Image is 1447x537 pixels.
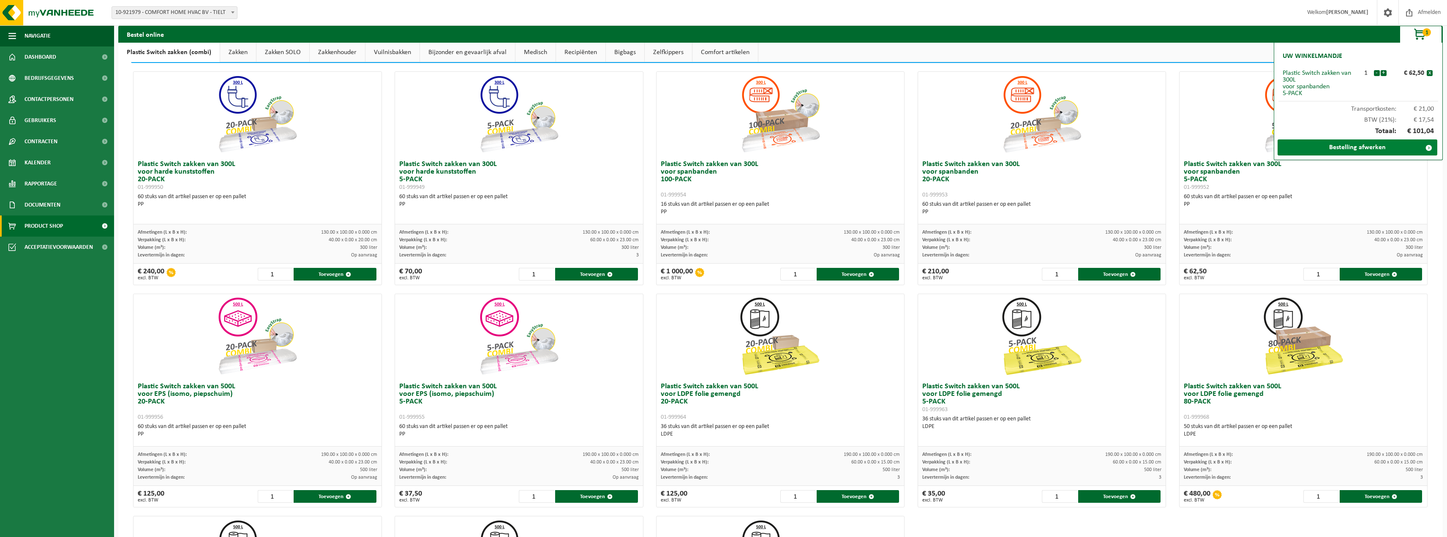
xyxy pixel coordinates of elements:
img: 01-999963 [1000,294,1084,379]
input: 1 [1303,268,1339,281]
img: 01-999956 [215,294,300,379]
h3: Plastic Switch zakken van 500L voor EPS (isomo, piepschuim) 5-PACK [399,383,638,421]
span: 40.00 x 0.00 x 23.00 cm [329,460,377,465]
span: 190.00 x 100.00 x 0.000 cm [844,452,900,457]
button: + [1381,70,1387,76]
h3: Plastic Switch zakken van 500L voor LDPE folie gemengd 80-PACK [1184,383,1423,421]
span: 60.00 x 0.00 x 15.00 cm [1113,460,1161,465]
button: - [1374,70,1380,76]
span: Levertermijn in dagen: [922,253,969,258]
div: Plastic Switch zakken van 300L voor spanbanden 5-PACK [1283,70,1358,97]
span: 190.00 x 100.00 x 0.000 cm [1105,452,1161,457]
span: excl. BTW [1184,275,1207,281]
span: 500 liter [1144,467,1161,472]
span: 10-921979 - COMFORT HOME HVAC BV - TIELT [112,7,237,19]
span: 130.00 x 100.00 x 0.000 cm [583,230,639,235]
span: Navigatie [25,25,51,46]
span: € 17,54 [1396,117,1434,123]
span: Acceptatievoorwaarden [25,237,93,258]
div: PP [138,201,377,208]
span: excl. BTW [661,498,687,503]
h2: Bestel online [118,26,172,42]
a: Medisch [515,43,556,62]
span: 500 liter [883,467,900,472]
input: 1 [519,268,554,281]
button: Toevoegen [1340,268,1422,281]
span: 40.00 x 0.00 x 23.00 cm [1374,237,1423,243]
span: 40.00 x 0.00 x 20.00 cm [329,237,377,243]
span: 01-999954 [661,192,686,198]
span: 01-999968 [1184,414,1209,420]
div: 60 stuks van dit artikel passen er op een pallet [922,201,1161,216]
span: 01-999949 [399,184,425,191]
span: Afmetingen (L x B x H): [922,452,971,457]
h3: Plastic Switch zakken van 300L voor spanbanden 20-PACK [922,161,1161,199]
div: 60 stuks van dit artikel passen er op een pallet [399,193,638,208]
span: excl. BTW [661,275,693,281]
img: 01-999964 [738,294,823,379]
span: 01-999953 [922,192,948,198]
div: PP [1184,201,1423,208]
span: Verpakking (L x B x H): [922,460,970,465]
span: Op aanvraag [613,475,639,480]
input: 1 [258,268,293,281]
a: Recipiënten [556,43,605,62]
button: 1 [1400,26,1442,43]
button: Toevoegen [1078,268,1161,281]
span: Levertermijn in dagen: [399,475,446,480]
div: € 125,00 [661,490,687,503]
button: Toevoegen [294,268,376,281]
span: Bedrijfsgegevens [25,68,74,89]
span: Afmetingen (L x B x H): [1184,452,1233,457]
input: 1 [1303,490,1339,503]
button: Toevoegen [1078,490,1161,503]
span: Volume (m³): [661,245,688,250]
span: excl. BTW [922,498,945,503]
div: € 37,50 [399,490,422,503]
span: Contracten [25,131,57,152]
span: Afmetingen (L x B x H): [661,452,710,457]
h3: Plastic Switch zakken van 300L voor harde kunststoffen 5-PACK [399,161,638,191]
a: Zakkenhouder [310,43,365,62]
span: Verpakking (L x B x H): [1184,237,1232,243]
span: Volume (m³): [922,467,950,472]
span: Levertermijn in dagen: [138,253,185,258]
span: Levertermijn in dagen: [661,475,708,480]
span: Contactpersonen [25,89,74,110]
div: 60 stuks van dit artikel passen er op een pallet [399,423,638,438]
span: Verpakking (L x B x H): [138,237,185,243]
span: Rapportage [25,173,57,194]
a: Vuilnisbakken [365,43,420,62]
span: Volume (m³): [1184,467,1211,472]
span: 500 liter [1406,467,1423,472]
span: Product Shop [25,215,63,237]
span: Dashboard [25,46,56,68]
button: Toevoegen [294,490,376,503]
span: Levertermijn in dagen: [1184,475,1231,480]
span: Volume (m³): [138,245,165,250]
span: Volume (m³): [138,467,165,472]
span: 1 [1422,28,1431,36]
span: Afmetingen (L x B x H): [399,230,448,235]
span: Levertermijn in dagen: [922,475,969,480]
span: Volume (m³): [399,467,427,472]
span: Volume (m³): [922,245,950,250]
button: Toevoegen [1340,490,1422,503]
span: Afmetingen (L x B x H): [922,230,971,235]
span: 40.00 x 0.00 x 23.00 cm [590,460,639,465]
input: 1 [1042,490,1077,503]
span: Gebruikers [25,110,56,131]
div: PP [138,431,377,438]
span: Volume (m³): [399,245,427,250]
button: Toevoegen [555,490,638,503]
span: excl. BTW [399,498,422,503]
span: 190.00 x 100.00 x 0.000 cm [1367,452,1423,457]
a: Zelfkippers [645,43,692,62]
div: Transportkosten: [1278,101,1438,112]
div: € 210,00 [922,268,949,281]
span: 130.00 x 100.00 x 0.000 cm [321,230,377,235]
a: Plastic Switch zakken (combi) [118,43,220,62]
span: Levertermijn in dagen: [399,253,446,258]
img: 01-999949 [477,72,561,156]
span: 01-999952 [1184,184,1209,191]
